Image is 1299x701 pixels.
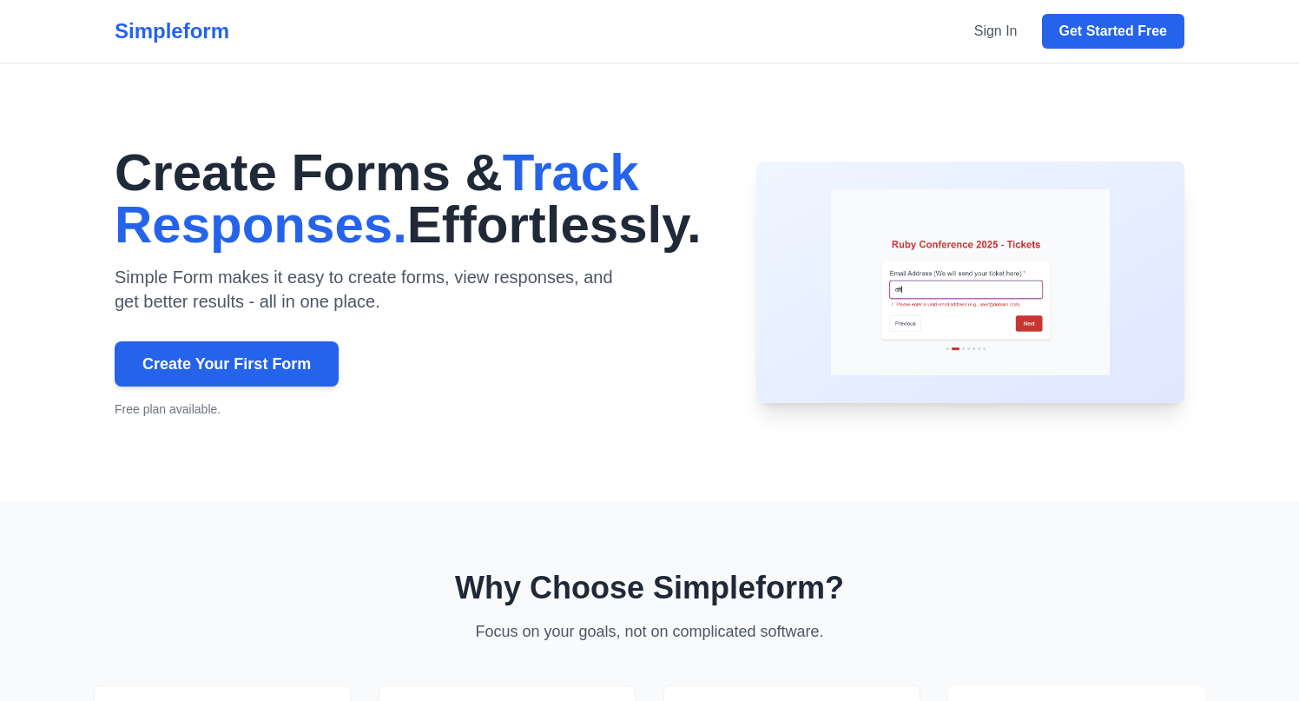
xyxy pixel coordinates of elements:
p: Free plan available. [115,400,715,418]
a: Get Started Free [1042,14,1184,49]
h2: Why Choose Simpleform? [94,571,1205,605]
p: Focus on your goals, not on complicated software. [358,619,941,644]
span: Track Responses. [115,143,639,254]
div: Simpleform [115,17,229,45]
p: Simple Form makes it easy to create forms, view responses, and get better results - all in one pl... [115,265,615,314]
img: Form Builder Preview [784,189,1157,374]
a: Sign In [964,17,1028,45]
a: Create Your First Form [115,341,339,387]
h1: Create Forms & Effortlessly. [115,147,715,251]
